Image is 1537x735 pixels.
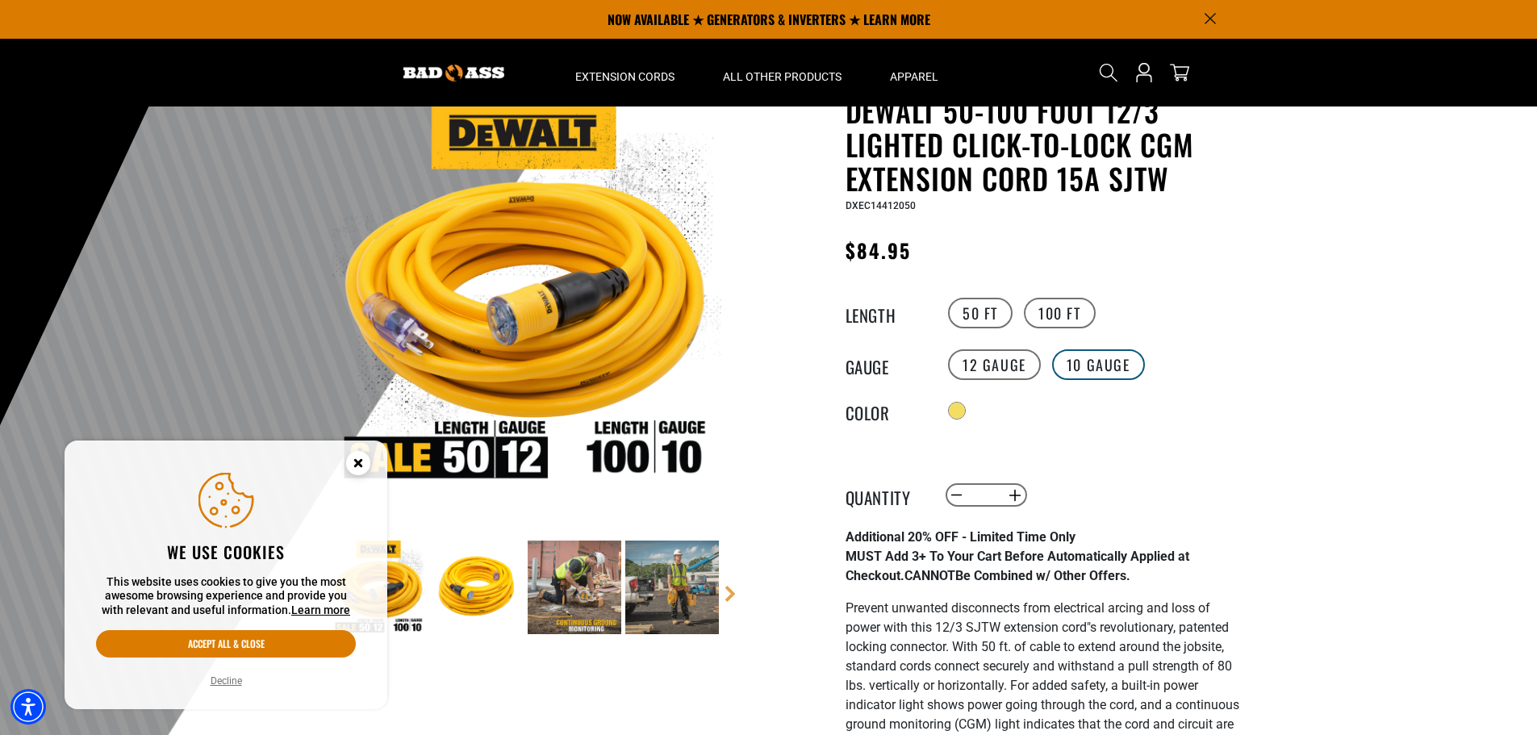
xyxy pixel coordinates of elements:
summary: Search [1096,60,1121,86]
a: Open this option [1131,39,1157,106]
button: Accept all & close [96,630,356,658]
legend: Color [846,400,926,421]
legend: Gauge [846,354,926,375]
h1: DEWALT 50-100 foot 12/3 Lighted Click-to-Lock CGM Extension Cord 15A SJTW [846,94,1241,195]
label: 100 FT [1024,298,1096,328]
label: 12 Gauge [948,349,1041,380]
button: Decline [206,673,247,689]
a: This website uses cookies to give you the most awesome browsing experience and provide you with r... [291,603,350,616]
span: $84.95 [846,236,911,265]
label: 50 FT [948,298,1013,328]
img: Bad Ass Extension Cords [403,65,504,81]
span: All Other Products [723,69,842,84]
button: Close this option [329,441,387,491]
p: This website uses cookies to give you the most awesome browsing experience and provide you with r... [96,575,356,618]
h2: We use cookies [96,541,356,562]
strong: Additional 20% OFF - Limited Time Only [846,529,1075,545]
strong: MUST Add 3+ To Your Cart Before Automatically Applied at Checkout. Be Combined w/ Other Offers. [846,549,1189,583]
span: Extension Cords [575,69,675,84]
summary: All Other Products [699,39,866,106]
summary: Extension Cords [551,39,699,106]
legend: Length [846,303,926,324]
summary: Apparel [866,39,963,106]
span: CANNOT [904,568,955,583]
label: 10 Gauge [1052,349,1145,380]
span: DXEC14412050 [846,200,916,211]
aside: Cookie Consent [65,441,387,710]
a: Next [722,586,738,602]
div: Accessibility Menu [10,689,46,725]
a: cart [1167,63,1192,82]
label: Quantity [846,485,926,506]
span: Apparel [890,69,938,84]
